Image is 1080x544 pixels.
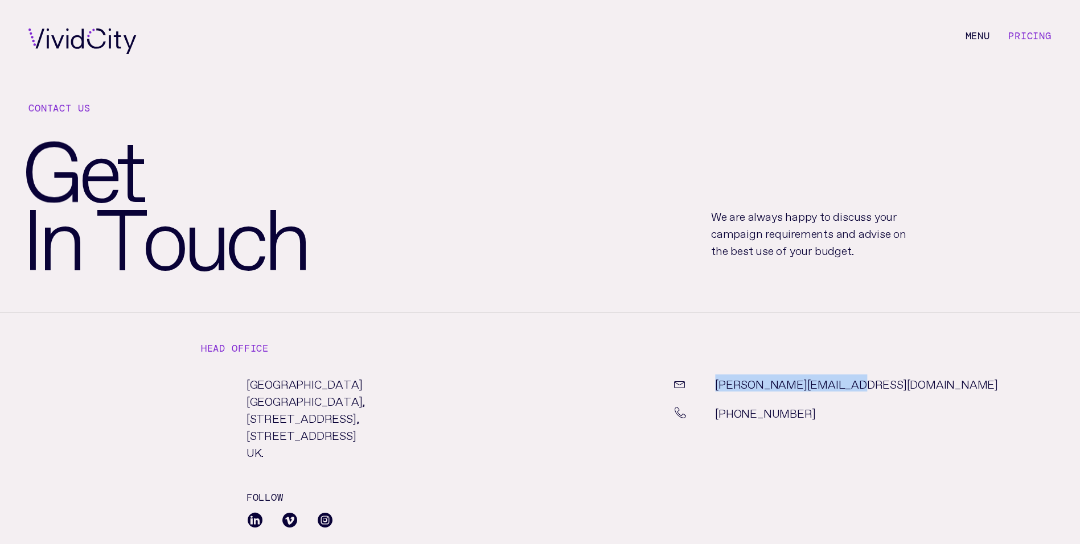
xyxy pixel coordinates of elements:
a: [PERSON_NAME][EMAIL_ADDRESS][DOMAIN_NAME] [715,374,998,391]
h4: Head office [201,331,879,374]
p: [GEOGRAPHIC_DATA] [GEOGRAPHIC_DATA], [STREET_ADDRESS], [STREET_ADDRESS] UK. [247,374,528,460]
p: [PHONE_NUMBER] [715,403,815,421]
p: We are always happy to discuss your campaign requirements and advise on the best use of your budget. [711,207,911,258]
a: Pricing [1008,30,1052,42]
h4: Follow [247,480,528,508]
